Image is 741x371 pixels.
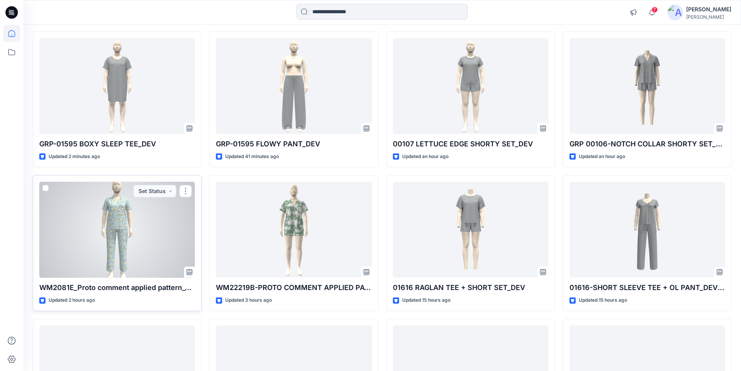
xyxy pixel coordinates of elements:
p: Updated 15 hours ago [579,296,627,304]
a: WM2081E_Proto comment applied pattern_Colorway_REV7 [39,182,195,278]
div: [PERSON_NAME] [686,5,731,14]
a: WM22219B-PROTO COMMENT APPLIED PATTERN_COLORWAY_REV7 [216,182,371,278]
a: 00107 LETTUCE EDGE SHORTY SET_DEV [393,38,548,134]
span: 7 [652,7,658,13]
p: 01616 RAGLAN TEE + SHORT SET_DEV [393,282,548,293]
p: 01616-SHORT SLEEVE TEE + OL PANT_DEVELOPMENT [569,282,725,293]
p: Updated 15 hours ago [402,296,450,304]
p: GRP-01595 BOXY SLEEP TEE_DEV [39,139,195,149]
p: WM22219B-PROTO COMMENT APPLIED PATTERN_COLORWAY_REV7 [216,282,371,293]
div: [PERSON_NAME] [686,14,731,20]
p: 00107 LETTUCE EDGE SHORTY SET_DEV [393,139,548,149]
a: GRP-01595 BOXY SLEEP TEE_DEV [39,38,195,134]
p: GRP-01595 FLOWY PANT_DEV [216,139,371,149]
p: Updated 3 hours ago [225,296,272,304]
a: 01616 RAGLAN TEE + SHORT SET_DEV [393,182,548,278]
p: Updated 2 hours ago [49,296,95,304]
a: GRP-01595 FLOWY PANT_DEV [216,38,371,134]
p: GRP 00106-NOTCH COLLAR SHORTY SET_DEVELOPMENT [569,139,725,149]
p: Updated an hour ago [402,153,448,161]
p: Updated an hour ago [579,153,625,161]
p: Updated 2 minutes ago [49,153,100,161]
img: avatar [667,5,683,20]
a: GRP 00106-NOTCH COLLAR SHORTY SET_DEVELOPMENT [569,38,725,134]
a: 01616-SHORT SLEEVE TEE + OL PANT_DEVELOPMENT [569,182,725,278]
p: Updated 41 minutes ago [225,153,279,161]
p: WM2081E_Proto comment applied pattern_Colorway_REV7 [39,282,195,293]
